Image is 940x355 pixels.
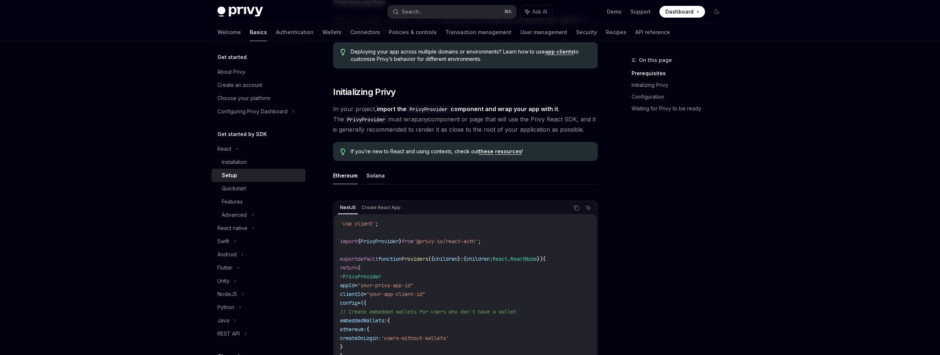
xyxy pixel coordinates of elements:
[358,256,378,262] span: default
[388,5,516,18] button: Search...⌘K
[211,182,305,195] a: Quickstart
[340,273,343,280] span: <
[507,256,510,262] span: .
[545,48,574,55] a: app clients
[217,237,229,246] div: Swift
[217,144,231,153] div: React
[217,130,267,139] h5: Get started by SDK
[520,23,567,41] a: User management
[217,277,229,285] div: Unity
[576,23,597,41] a: Security
[217,303,234,312] div: Python
[340,344,343,350] span: }
[607,8,622,15] a: Demo
[532,8,547,15] span: Ask AI
[361,238,399,245] span: PrivyProvider
[375,220,378,227] span: ;
[504,9,512,15] span: ⌘ K
[402,256,428,262] span: Providers
[399,238,402,245] span: }
[665,8,694,15] span: Dashboard
[543,256,546,262] span: {
[250,23,267,41] a: Basics
[381,335,449,341] span: 'users-without-wallets'
[606,23,626,41] a: Recipes
[338,203,358,212] div: NextJS
[217,224,247,233] div: React native
[445,23,511,41] a: Transaction management
[366,326,369,333] span: {
[520,5,552,18] button: Ask AI
[340,149,346,155] svg: Tip
[217,107,288,116] div: Configuring Privy Dashboard
[711,6,723,18] button: Toggle dark mode
[322,23,341,41] a: Wallets
[583,203,593,213] button: Ask AI
[402,238,413,245] span: from
[211,169,305,182] a: Setup
[217,94,270,103] div: Choose your platform
[389,23,437,41] a: Policies & controls
[211,78,305,92] a: Create an account
[632,67,728,79] a: Prerequisites
[340,238,358,245] span: import
[350,23,380,41] a: Connectors
[418,116,428,123] em: any
[217,67,245,76] div: About Privy
[387,317,390,324] span: {
[358,238,361,245] span: {
[351,148,590,155] span: If you’re new to React and using contexts, check out !
[340,282,355,289] span: appId
[630,8,651,15] a: Support
[358,300,361,306] span: =
[355,282,358,289] span: =
[344,116,388,124] code: PrivyProvider
[222,197,243,206] div: Features
[659,6,705,18] a: Dashboard
[340,291,364,297] span: clientId
[632,91,728,103] a: Configuration
[340,220,375,227] span: 'use client'
[217,7,263,17] img: dark logo
[351,48,590,63] span: Deploying your app across multiple domains or environments? Learn how to use to customize Privy’s...
[340,264,358,271] span: return
[217,316,229,325] div: Java
[434,256,458,262] span: children
[510,256,537,262] span: ReactNode
[406,105,451,113] code: PrivyProvider
[333,86,395,98] span: Initializing Privy
[340,49,346,55] svg: Tip
[340,317,387,324] span: embeddedWallets:
[340,335,381,341] span: createOnLogin:
[364,291,366,297] span: =
[217,53,247,62] h5: Get started
[340,300,358,306] span: config
[222,158,247,166] div: Installation
[466,256,490,262] span: children
[343,273,381,280] span: PrivyProvider
[364,300,366,306] span: {
[222,211,247,219] div: Advanced
[366,291,425,297] span: "your-app-client-id"
[632,103,728,114] a: Waiting for Privy to be ready
[217,263,232,272] div: Flutter
[211,65,305,78] a: About Privy
[458,256,460,262] span: }
[361,300,364,306] span: {
[222,171,237,180] div: Setup
[333,104,598,135] span: In your project, . The must wrap component or page that will use the Privy React SDK, and it is g...
[340,326,366,333] span: ethereum:
[463,256,466,262] span: {
[217,290,237,299] div: NodeJS
[217,81,262,89] div: Create an account
[222,184,246,193] div: Quickstart
[428,256,434,262] span: ({
[402,7,422,16] div: Search...
[217,329,240,338] div: REST API
[333,167,358,184] button: Ethereum
[479,148,493,155] a: these
[276,23,314,41] a: Authentication
[495,148,522,155] a: resources
[635,23,670,41] a: API reference
[378,256,402,262] span: function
